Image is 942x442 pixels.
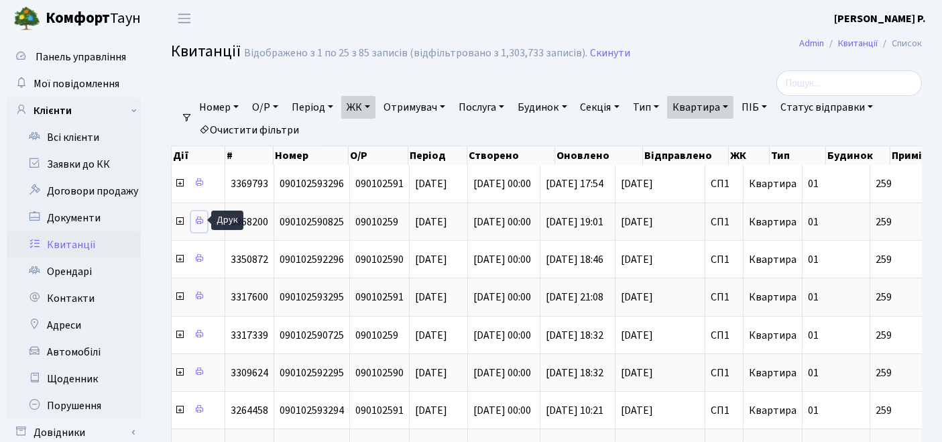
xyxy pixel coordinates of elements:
span: [DATE] [621,217,699,227]
span: СП1 [711,217,738,227]
span: 3350872 [231,252,268,267]
span: СП1 [711,330,738,341]
a: Скинути [590,47,630,60]
span: [DATE] 00:00 [473,215,531,229]
span: [DATE] [415,215,447,229]
a: Заявки до КК [7,151,141,178]
a: ЖК [341,96,375,119]
span: 01 [808,366,819,380]
span: [DATE] 21:08 [546,290,603,305]
b: [PERSON_NAME] Р. [834,11,926,26]
a: Щоденник [7,366,141,392]
span: [DATE] [621,405,699,416]
div: Відображено з 1 по 25 з 85 записів (відфільтровано з 1,303,733 записів). [244,47,587,60]
span: СП1 [711,405,738,416]
a: Admin [799,36,824,50]
span: Квартира [749,328,797,343]
a: Мої повідомлення [7,70,141,97]
th: # [225,146,274,165]
a: Будинок [512,96,572,119]
span: 090102590 [355,252,404,267]
a: Документи [7,205,141,231]
a: [PERSON_NAME] Р. [834,11,926,27]
span: Квартира [749,366,797,380]
span: 01 [808,176,819,191]
span: 3264458 [231,403,268,418]
span: [DATE] [415,290,447,305]
span: [DATE] [621,292,699,302]
th: Період [408,146,467,165]
span: Квартира [749,252,797,267]
span: [DATE] 18:32 [546,366,603,380]
span: [DATE] 00:00 [473,252,531,267]
th: Дії [172,146,225,165]
span: Панель управління [36,50,126,64]
span: [DATE] [621,254,699,265]
span: Таун [46,7,141,30]
b: Комфорт [46,7,110,29]
img: logo.png [13,5,40,32]
span: 090102591 [355,290,404,305]
a: Контакти [7,285,141,312]
th: Створено [467,146,555,165]
a: Адреси [7,312,141,339]
span: СП1 [711,254,738,265]
span: 3369793 [231,176,268,191]
span: [DATE] [415,366,447,380]
span: 090102590825 [280,215,344,229]
span: Квартира [749,290,797,305]
span: 01 [808,290,819,305]
a: Секція [575,96,625,119]
nav: breadcrumb [779,30,942,58]
a: Квитанції [7,231,141,258]
span: 01 [808,215,819,229]
a: Статус відправки [775,96,878,119]
span: [DATE] 18:32 [546,328,603,343]
span: [DATE] 00:00 [473,176,531,191]
input: Пошук... [776,70,922,96]
th: Відправлено [643,146,728,165]
span: 01 [808,328,819,343]
span: [DATE] 00:00 [473,403,531,418]
span: 01 [808,403,819,418]
span: Квартира [749,403,797,418]
a: Очистити фільтри [194,119,304,142]
a: О/Р [247,96,284,119]
a: Клієнти [7,97,141,124]
span: [DATE] [415,328,447,343]
button: Переключити навігацію [168,7,201,30]
span: 3317600 [231,290,268,305]
span: [DATE] [415,176,447,191]
span: Квартира [749,215,797,229]
span: 090102593295 [280,290,344,305]
span: 090102593294 [280,403,344,418]
span: СП1 [711,368,738,378]
span: [DATE] [621,330,699,341]
a: Порушення [7,392,141,419]
span: [DATE] [415,403,447,418]
th: Будинок [826,146,890,165]
th: Тип [770,146,826,165]
span: 090102592296 [280,252,344,267]
th: Номер [274,146,349,165]
a: Орендарі [7,258,141,285]
span: 09010259 [355,215,398,229]
a: Всі клієнти [7,124,141,151]
a: Автомобілі [7,339,141,366]
span: [DATE] 00:00 [473,366,531,380]
a: ПІБ [736,96,772,119]
span: СП1 [711,178,738,189]
a: Тип [628,96,664,119]
a: Номер [194,96,244,119]
span: Квартира [749,176,797,191]
span: 090102590725 [280,328,344,343]
a: Квитанції [838,36,878,50]
span: 09010259 [355,328,398,343]
span: [DATE] [621,368,699,378]
div: Друк [211,211,243,230]
a: Панель управління [7,44,141,70]
span: [DATE] 19:01 [546,215,603,229]
span: [DATE] 17:54 [546,176,603,191]
a: Отримувач [378,96,451,119]
span: 3368200 [231,215,268,229]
